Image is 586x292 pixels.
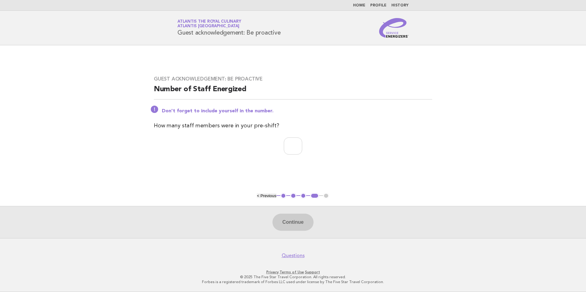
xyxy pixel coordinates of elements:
img: Service Energizers [379,18,409,38]
p: How many staff members were in your pre-shift? [154,122,432,130]
h2: Number of Staff Energized [154,84,432,99]
a: Support [305,270,320,274]
a: Privacy [266,270,279,274]
button: < Previous [257,193,276,198]
span: Atlantis [GEOGRAPHIC_DATA] [177,24,239,28]
p: © 2025 The Five Star Travel Corporation. All rights reserved. [105,275,481,279]
button: 4 [310,193,319,199]
a: History [391,4,409,7]
a: Home [353,4,365,7]
button: 3 [300,193,306,199]
a: Questions [282,253,305,259]
p: · · [105,270,481,275]
a: Profile [370,4,386,7]
p: Don't forget to include yourself in the number. [162,108,432,114]
a: Atlantis the Royal CulinaryAtlantis [GEOGRAPHIC_DATA] [177,20,241,28]
a: Terms of Use [280,270,304,274]
h1: Guest acknowledgement: Be proactive [177,20,280,36]
button: 1 [280,193,287,199]
button: 2 [290,193,296,199]
p: Forbes is a registered trademark of Forbes LLC used under license by The Five Star Travel Corpora... [105,279,481,284]
h3: Guest acknowledgement: Be proactive [154,76,432,82]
